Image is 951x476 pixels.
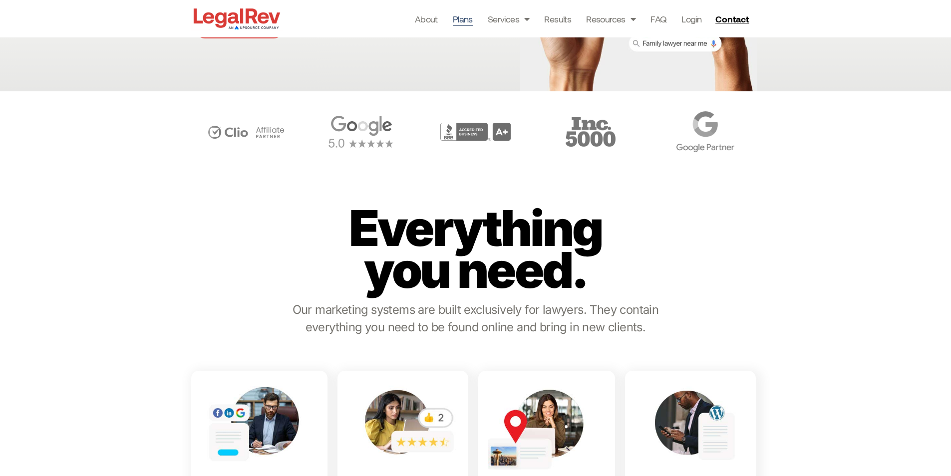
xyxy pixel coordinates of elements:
[287,301,664,336] p: Our marketing systems are built exclusively for lawyers. They contain everything you need to be f...
[191,106,760,157] div: Carousel
[586,12,635,26] a: Resources
[715,14,749,23] span: Contact
[191,106,301,157] div: 6 / 6
[453,12,473,26] a: Plans
[544,12,571,26] a: Results
[711,11,755,27] a: Contact
[488,12,530,26] a: Services
[415,12,438,26] a: About
[421,106,531,157] div: 2 / 6
[650,106,760,157] div: 4 / 6
[330,207,621,291] p: Everything you need.
[650,12,666,26] a: FAQ
[415,12,702,26] nav: Menu
[306,106,416,157] div: 1 / 6
[681,12,701,26] a: Login
[536,106,645,157] div: 3 / 6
